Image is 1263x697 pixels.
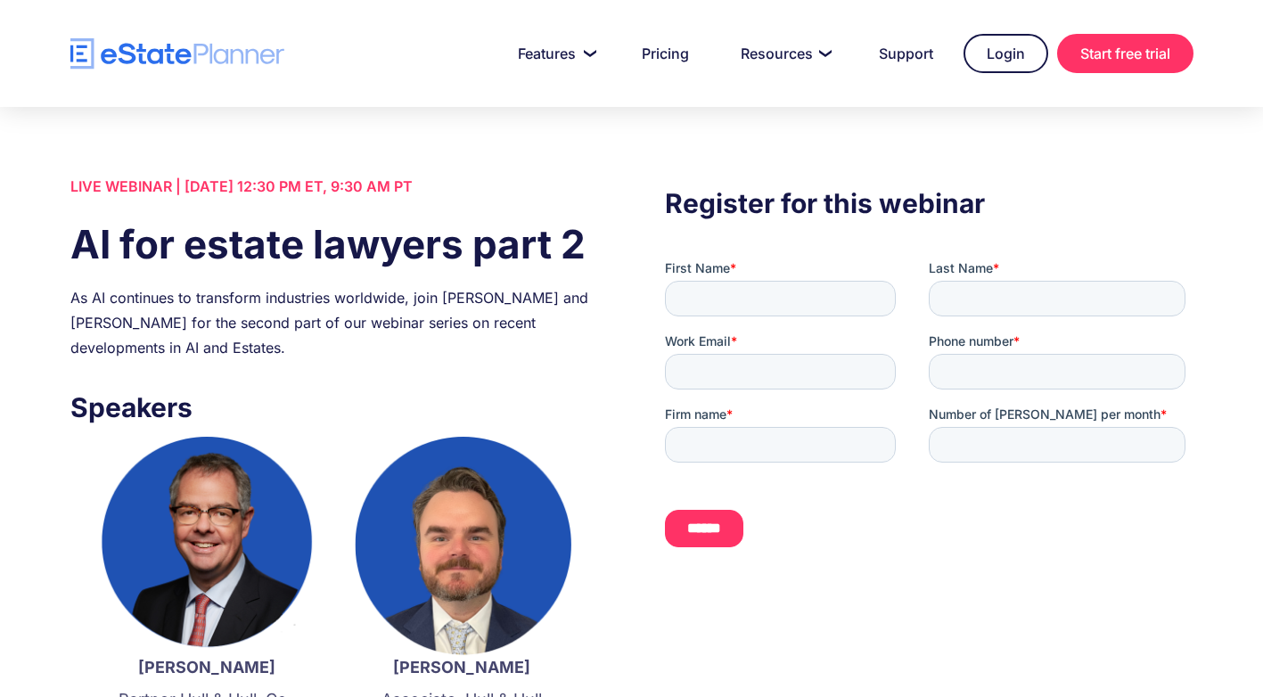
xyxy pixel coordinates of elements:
[393,658,530,676] strong: [PERSON_NAME]
[857,36,955,71] a: Support
[665,183,1193,224] h3: Register for this webinar
[70,217,598,272] h1: AI for estate lawyers part 2
[70,38,284,70] a: home
[70,285,598,360] div: As AI continues to transform industries worldwide, join [PERSON_NAME] and [PERSON_NAME] for the s...
[620,36,710,71] a: Pricing
[964,34,1048,73] a: Login
[496,36,611,71] a: Features
[665,259,1193,562] iframe: Form 0
[719,36,849,71] a: Resources
[138,658,275,676] strong: [PERSON_NAME]
[70,387,598,428] h3: Speakers
[70,174,598,199] div: LIVE WEBINAR | [DATE] 12:30 PM ET, 9:30 AM PT
[1057,34,1193,73] a: Start free trial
